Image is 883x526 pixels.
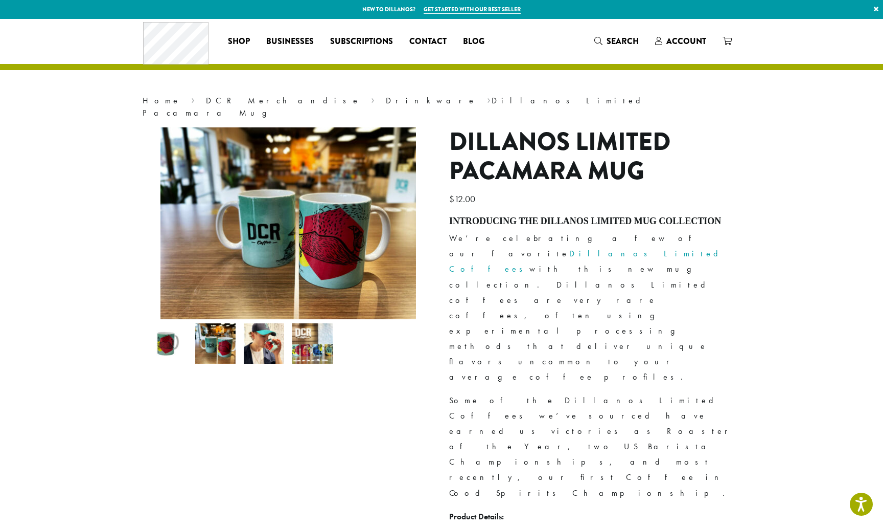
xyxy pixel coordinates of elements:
[147,323,187,364] img: DL Pacamara Mug by DCR Coffee
[449,127,740,186] h1: Dillanos Limited Pacamara Mug
[409,35,447,48] span: Contact
[666,35,706,47] span: Account
[371,91,375,107] span: ›
[449,216,740,227] h4: Introducing the Dillanos Limited Mug Collection
[586,33,647,50] a: Search
[292,323,333,364] img: Dillanos Limited Mug Collection by DCR Coffee
[424,5,521,14] a: Get started with our best seller
[449,231,740,385] p: We’re celebrating a few of our favorite with this new mug collection. Dillanos Limited coffees ar...
[449,393,740,501] p: Some of the Dillanos Limited Coffees we’ve sourced have earned us victories as Roaster of the Yea...
[487,91,491,107] span: ›
[449,248,725,274] a: Dillanos Limited Coffees
[244,323,284,364] img: Dillanos Limited Pacamara Mug - Image 3
[143,95,180,106] a: Home
[330,35,393,48] span: Subscriptions
[191,91,195,107] span: ›
[143,95,740,119] nav: Breadcrumb
[449,511,504,522] b: Product Details:
[266,35,314,48] span: Businesses
[463,35,484,48] span: Blog
[220,33,258,50] a: Shop
[386,95,476,106] a: Drinkware
[607,35,639,47] span: Search
[206,95,360,106] a: DCR Merchandise
[195,323,236,364] img: DL Pacamara Mug by DCR Coffee
[449,193,454,205] span: $
[449,193,478,205] bdi: 12.00
[228,35,250,48] span: Shop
